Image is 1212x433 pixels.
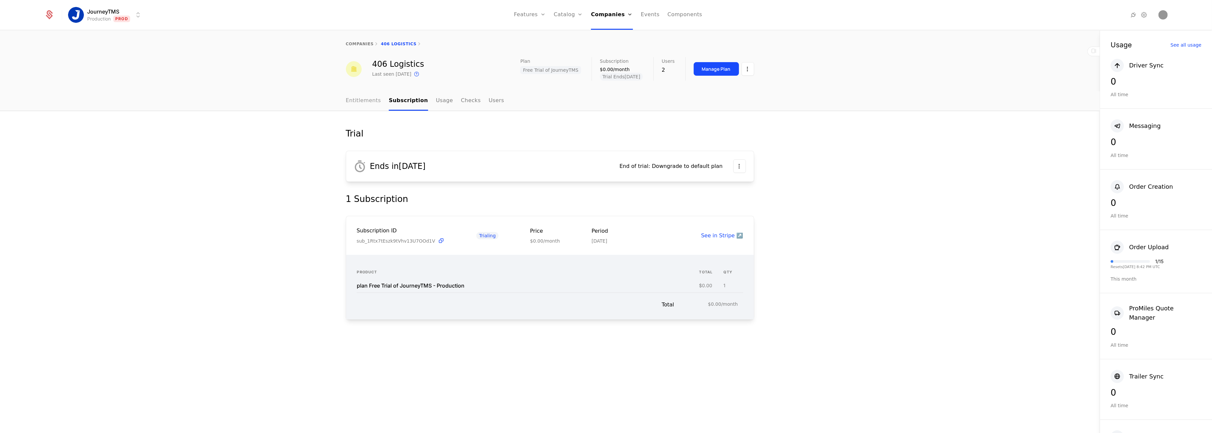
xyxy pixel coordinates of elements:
[1158,10,1168,20] img: Walker Probasco
[461,91,481,111] a: Checks
[389,91,428,111] a: Subscription
[372,60,424,68] div: 406 Logistics
[346,127,364,140] div: Trial
[1111,77,1201,86] div: 0
[1111,265,1163,269] div: Resets [DATE] 8:42 PM UTC
[701,232,743,239] a: See in Stripe ↗️
[346,91,754,111] nav: Main
[1111,91,1201,98] div: All time
[346,91,504,111] ul: Choose Sub Page
[520,66,581,74] span: Free Trial of JourneyTMS
[87,16,111,22] div: Production
[723,265,743,279] th: QTY
[1170,43,1201,47] div: See all usage
[702,66,731,72] div: Manage Plan
[1111,402,1201,409] div: All time
[1111,213,1201,219] div: All time
[1129,11,1137,19] a: Integrations
[346,61,362,77] img: 406 Logistics
[357,265,699,279] th: Product
[592,227,608,235] div: Period
[1129,304,1201,322] div: ProMiles Quote Manager
[1140,11,1148,19] a: Settings
[1129,121,1161,131] div: Messaging
[1158,10,1168,20] button: Open user button
[1111,388,1201,397] div: 0
[699,265,723,279] th: total
[1111,41,1132,48] div: Usage
[1111,199,1201,207] div: 0
[1111,119,1161,133] button: Messaging
[1111,241,1169,254] button: Order Upload
[489,91,504,111] a: Users
[600,73,643,81] span: Trial Ends [DATE]
[1111,276,1201,282] div: This month
[662,66,675,74] div: 2
[600,59,629,63] span: Subscription
[372,71,412,77] div: Last seen [DATE]
[476,232,498,239] span: Trialing
[1111,370,1163,383] button: Trailer Sync
[733,159,746,173] button: Select action
[723,283,725,288] div: 1
[694,62,739,76] button: Manage Plan
[1129,61,1164,70] div: Driver Sync
[530,238,560,244] div: $0.00/month
[1111,138,1201,146] div: 0
[708,301,738,307] span: $0.00/month
[1129,182,1173,191] div: Order Creation
[530,227,560,235] div: Price
[346,192,408,206] div: 1 Subscription
[1111,304,1201,322] button: ProMiles Quote Manager
[1111,59,1164,72] button: Driver Sync
[357,238,435,244] span: sub_1Rtx7tEszk9tVhv13U7OOd1V
[1111,152,1201,159] div: All time
[699,283,713,288] div: $0.00
[592,238,608,244] div: [DATE]
[354,156,609,176] div: Ends in [DATE]
[357,227,445,235] div: Subscription ID
[357,283,465,288] div: plan Free Trial of JourneyTMS - Production
[1129,243,1169,252] div: Order Upload
[436,91,453,111] a: Usage
[1155,259,1163,264] div: 1 / 15
[662,59,675,63] span: Users
[346,91,381,111] a: Entitlements
[346,42,374,46] a: companies
[113,16,130,22] span: Prod
[1111,180,1173,193] button: Order Creation
[600,66,643,73] div: $0.00/month
[1129,372,1163,381] div: Trailer Sync
[520,59,530,63] span: Plan
[619,162,722,170] div: : Downgrade to default plan
[1111,328,1201,336] div: 0
[70,8,142,22] button: Select environment
[619,162,648,170] span: End of trial
[68,7,84,23] img: JourneyTMS
[662,301,708,309] span: Total
[742,62,754,76] button: Select action
[87,8,119,16] span: JourneyTMS
[1111,342,1201,348] div: All time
